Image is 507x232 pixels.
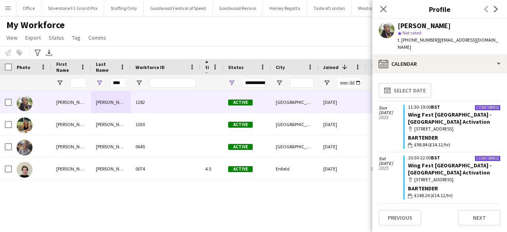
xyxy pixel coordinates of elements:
div: Enfield [271,158,318,180]
div: [GEOGRAPHIC_DATA] [271,113,318,135]
span: BST [431,104,440,110]
button: Meatopia [352,0,384,16]
span: 2025 [379,115,403,120]
span: City [276,64,285,70]
span: Status [49,34,64,41]
input: First Name Filter Input [71,78,86,88]
span: Active [228,166,253,172]
div: [PERSON_NAME] [91,113,131,135]
a: Wing Fest [GEOGRAPHIC_DATA] - [GEOGRAPHIC_DATA] Activation [408,162,492,176]
span: First Name [56,61,77,73]
span: | [EMAIL_ADDRESS][DOMAIN_NAME] [398,37,498,50]
h3: Profile [372,4,507,14]
input: Joined Filter Input [337,78,361,88]
div: [STREET_ADDRESS] [408,125,501,132]
span: t. [PHONE_NUMBER] [398,37,439,43]
div: [GEOGRAPHIC_DATA] [271,136,318,157]
button: Taste of London [307,0,352,16]
app-action-btn: Advanced filters [33,48,42,58]
button: Open Filter Menu [323,79,330,86]
span: Active [228,122,253,128]
div: [PERSON_NAME] [91,158,131,180]
span: Sun [379,105,403,110]
span: 2025 [379,166,403,171]
div: 10:30-22:00 [408,155,501,160]
span: Not rated [402,30,421,36]
div: [DATE] [318,136,366,157]
span: Last Name [96,61,116,73]
app-action-btn: Export XLSX [44,48,54,58]
div: 11:30-19:00 [408,105,501,109]
span: Export [25,34,41,41]
div: [STREET_ADDRESS] [408,176,501,183]
span: View [6,34,17,41]
span: Comms [88,34,106,41]
div: [PERSON_NAME] [91,136,131,157]
div: [PERSON_NAME] [398,22,451,29]
button: Staffing Only [104,0,144,16]
img: Zoe Phillis [17,117,32,133]
img: Samuel Phillips [17,162,32,178]
span: Photo [17,64,30,70]
button: Open Filter Menu [228,79,235,86]
div: 0074 [131,158,200,180]
span: £148.26 (£14.12/hr) [414,192,453,199]
input: Last Name Filter Input [110,78,126,88]
div: [DATE] [318,113,366,135]
a: Export [22,33,44,43]
div: Calendar [372,54,507,73]
button: Open Filter Menu [135,79,143,86]
button: Office [16,0,42,16]
button: Goodwood Festival of Speed [144,0,213,16]
button: Open Filter Menu [56,79,63,86]
div: 0645 [131,136,200,157]
div: Confirmed [475,155,501,161]
div: 3 days [366,158,381,180]
span: Tag [72,34,80,41]
button: Goodwood Revival [213,0,263,16]
button: Next [458,210,501,226]
div: [PERSON_NAME] [91,91,131,113]
button: Previous [379,210,421,226]
div: 4.5 [200,158,223,180]
button: Open Filter Menu [96,79,103,86]
div: Bartender [408,134,501,141]
button: Select date [379,83,431,98]
span: Joined [323,64,339,70]
div: 1030 [131,113,200,135]
span: Workforce ID [135,64,165,70]
span: £98.84 (£14.12/hr) [414,141,450,148]
img: Noelle Phillip [17,95,32,111]
input: City Filter Input [290,78,314,88]
div: [PERSON_NAME] [51,113,91,135]
div: [DATE] [318,158,366,180]
div: [PERSON_NAME] [51,91,91,113]
button: Silverstone F1 Grand Prix [42,0,104,16]
span: Status [228,64,244,70]
span: My Workforce [6,19,65,31]
div: [PERSON_NAME] [51,158,91,180]
span: [DATE] [379,110,403,115]
div: 1282 [131,91,200,113]
span: Active [228,100,253,105]
a: Status [46,33,67,43]
div: [DATE] [318,91,366,113]
span: [DATE] [379,161,403,166]
span: BST [431,155,440,161]
img: Morgan Phillips [17,140,32,155]
div: [PERSON_NAME] [51,136,91,157]
span: Sat [379,156,403,161]
a: View [3,33,21,43]
button: Henley Regatta [263,0,307,16]
input: Workforce ID Filter Input [150,78,196,88]
div: [GEOGRAPHIC_DATA] [271,91,318,113]
div: Confirmed [475,105,501,111]
span: Rating [205,52,209,82]
button: Open Filter Menu [276,79,283,86]
div: Bartender [408,185,501,192]
a: Tag [69,33,84,43]
span: Active [228,144,253,150]
a: Comms [85,33,109,43]
a: Wing Fest [GEOGRAPHIC_DATA] - [GEOGRAPHIC_DATA] Activation [408,111,492,125]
